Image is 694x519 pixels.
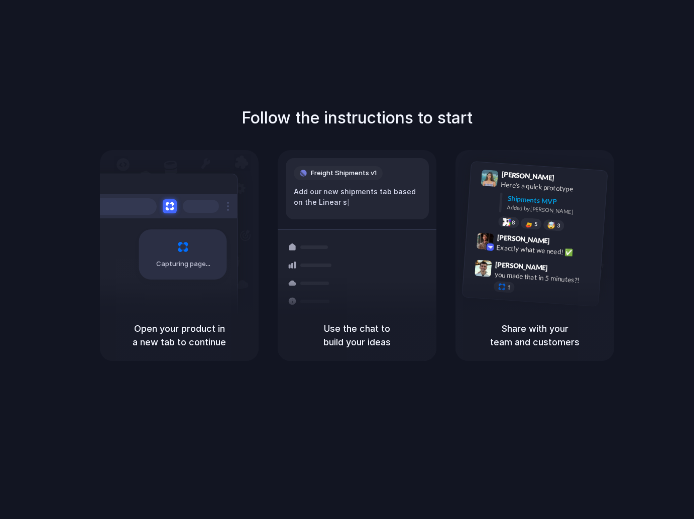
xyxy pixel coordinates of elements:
[496,242,597,259] div: Exactly what we need! ✅
[242,106,473,130] h1: Follow the instructions to start
[347,198,350,206] span: |
[294,186,421,208] div: Add our new shipments tab based on the Linear s
[557,223,560,228] span: 3
[512,220,515,225] span: 8
[495,259,548,274] span: [PERSON_NAME]
[311,168,377,178] span: Freight Shipments v1
[290,322,424,349] h5: Use the chat to build your ideas
[507,193,600,210] div: Shipments MVP
[501,169,554,183] span: [PERSON_NAME]
[501,179,601,196] div: Here's a quick prototype
[507,285,511,290] span: 1
[494,270,595,287] div: you made that in 5 minutes?!
[112,322,247,349] h5: Open your product in a new tab to continue
[507,203,599,218] div: Added by [PERSON_NAME]
[553,237,573,249] span: 9:42 AM
[156,259,212,269] span: Capturing page
[547,221,556,229] div: 🤯
[468,322,602,349] h5: Share with your team and customers
[557,174,578,186] span: 9:41 AM
[551,264,571,276] span: 9:47 AM
[497,232,550,246] span: [PERSON_NAME]
[534,221,538,227] span: 5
